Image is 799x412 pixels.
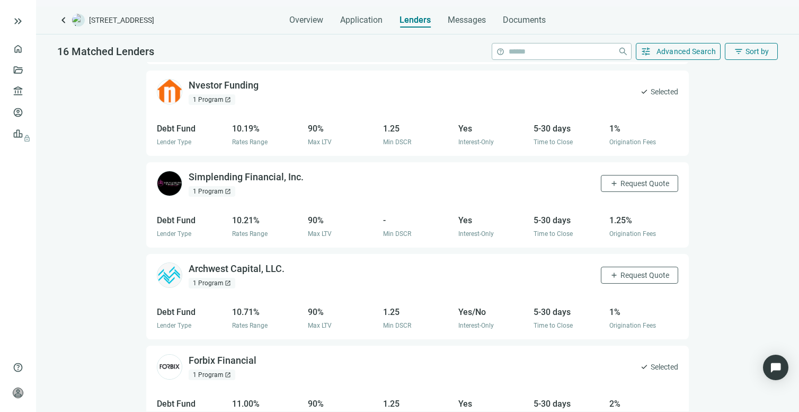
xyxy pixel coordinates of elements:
[609,230,656,238] span: Origination Fees
[189,354,256,367] div: Forbix Financial
[157,214,226,227] div: Debt Fund
[57,14,70,27] a: keyboard_arrow_left
[534,214,602,227] div: 5-30 days
[308,138,332,146] span: Max LTV
[458,138,494,146] span: Interest-Only
[232,214,301,227] div: 10.21%
[458,122,527,135] div: Yes
[57,45,154,58] span: 16 Matched Lenders
[308,122,377,135] div: 90%
[383,397,452,410] div: 1.25
[496,48,504,56] span: help
[189,370,235,380] div: 1 Program
[89,15,154,25] span: [STREET_ADDRESS]
[225,280,231,286] span: open_in_new
[157,322,191,329] span: Lender Type
[458,230,494,238] span: Interest-Only
[609,305,678,319] div: 1%
[458,397,527,410] div: Yes
[308,214,377,227] div: 90%
[651,361,678,373] span: Selected
[620,271,669,279] span: Request Quote
[601,267,678,284] button: addRequest Quote
[458,305,527,319] div: Yes/No
[157,354,182,380] img: 9c74dd18-5a3a-48e1-bbf5-cac8b8b48b2c
[610,179,618,188] span: add
[725,43,778,60] button: filter_listSort by
[383,214,452,227] div: -
[232,305,301,319] div: 10.71%
[534,230,573,238] span: Time to Close
[189,79,259,92] div: Nvestor Funding
[157,305,226,319] div: Debt Fund
[636,43,721,60] button: tuneAdvanced Search
[189,186,235,197] div: 1 Program
[609,122,678,135] div: 1%
[72,14,85,27] img: deal-logo
[641,46,651,57] span: tune
[157,171,182,196] img: eb8ac056-2661-47f8-968c-b7715a2336ed
[225,188,231,195] span: open_in_new
[157,79,182,104] img: ba05a083-2f20-4ae7-87e2-61100b9595f7
[308,230,332,238] span: Max LTV
[383,230,411,238] span: Min DSCR
[503,15,546,25] span: Documents
[734,47,743,56] span: filter_list
[157,230,191,238] span: Lender Type
[189,278,235,288] div: 1 Program
[189,94,235,105] div: 1 Program
[534,138,573,146] span: Time to Close
[383,322,411,329] span: Min DSCR
[534,397,602,410] div: 5-30 days
[640,87,649,96] span: check
[308,305,377,319] div: 90%
[383,122,452,135] div: 1.25
[383,138,411,146] span: Min DSCR
[232,230,268,238] span: Rates Range
[13,362,23,373] span: help
[601,175,678,192] button: addRequest Quote
[225,97,231,103] span: open_in_new
[458,322,494,329] span: Interest-Only
[448,15,486,25] span: Messages
[189,262,285,276] div: Archwest Capital, LLC.
[232,138,268,146] span: Rates Range
[157,138,191,146] span: Lender Type
[620,179,669,188] span: Request Quote
[534,122,602,135] div: 5-30 days
[189,171,304,184] div: Simplending Financial, Inc.
[745,47,769,56] span: Sort by
[656,47,716,56] span: Advanced Search
[640,363,649,371] span: check
[157,122,226,135] div: Debt Fund
[763,355,788,380] div: Open Intercom Messenger
[232,397,301,410] div: 11.00%
[609,214,678,227] div: 1.25%
[534,322,573,329] span: Time to Close
[651,86,678,98] span: Selected
[340,15,383,25] span: Application
[157,397,226,410] div: Debt Fund
[232,122,301,135] div: 10.19%
[12,15,24,28] button: keyboard_double_arrow_right
[308,322,332,329] span: Max LTV
[289,15,323,25] span: Overview
[383,305,452,319] div: 1.25
[609,138,656,146] span: Origination Fees
[308,397,377,410] div: 90%
[232,322,268,329] span: Rates Range
[609,397,678,410] div: 2%
[458,214,527,227] div: Yes
[534,305,602,319] div: 5-30 days
[399,15,431,25] span: Lenders
[157,262,182,288] img: 7661a31f-baf9-4577-ad1b-09a9d9ab2c0b
[13,388,23,398] span: person
[610,271,618,279] span: add
[225,372,231,378] span: open_in_new
[609,322,656,329] span: Origination Fees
